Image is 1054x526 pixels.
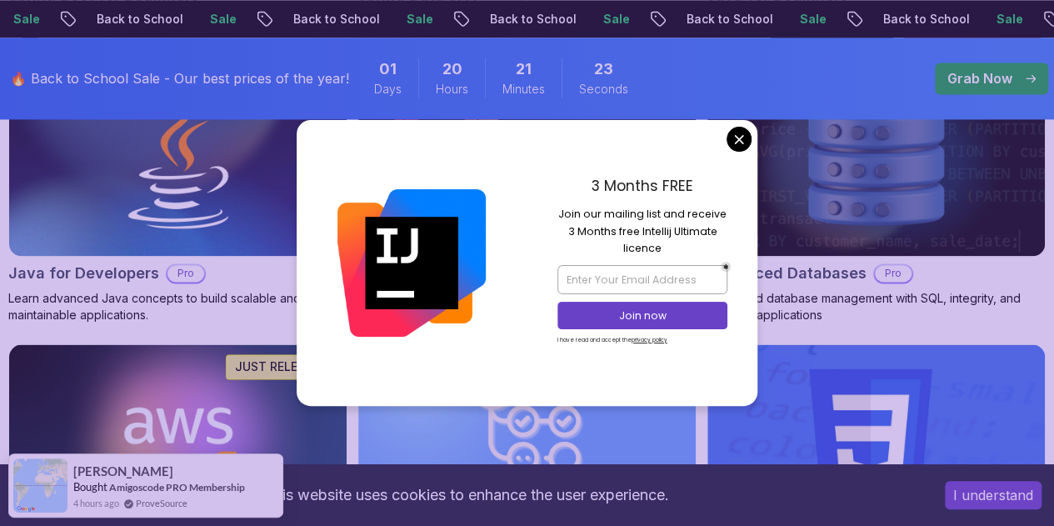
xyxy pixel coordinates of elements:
a: Amigoscode PRO Membership [109,481,245,493]
button: Accept cookies [945,481,1042,509]
p: Sale [266,11,319,28]
span: Minutes [502,81,545,98]
p: Sale [69,11,122,28]
p: Sale [462,11,516,28]
p: Back to School [349,11,462,28]
span: Hours [436,81,468,98]
a: ProveSource [136,496,187,510]
h2: Advanced Databases [707,262,867,285]
span: 1 Days [379,58,397,81]
p: Back to School [546,11,659,28]
span: 20 Hours [442,58,462,81]
div: This website uses cookies to enhance the user experience. [12,477,920,513]
p: Back to School [152,11,266,28]
a: Advanced Databases cardAdvanced DatabasesProAdvanced database management with SQL, integrity, and... [707,66,1046,323]
span: 23 Seconds [594,58,613,81]
p: 🔥 Back to School Sale - Our best prices of the year! [10,68,349,88]
p: Pro [167,265,204,282]
span: Bought [73,480,107,493]
p: Sale [659,11,712,28]
a: Java for Developers card9.18hJava for DevelopersProLearn advanced Java concepts to build scalable... [8,66,347,323]
p: Back to School [939,11,1052,28]
p: Sale [856,11,909,28]
span: 4 hours ago [73,496,119,510]
p: Pro [875,265,912,282]
img: Java for Developers card [9,67,347,256]
h2: Java for Developers [8,262,159,285]
p: JUST RELEASED [235,358,327,375]
img: provesource social proof notification image [13,458,67,513]
p: Back to School [742,11,856,28]
span: [PERSON_NAME] [73,464,173,478]
span: 21 Minutes [516,58,532,81]
p: Learn advanced Java concepts to build scalable and maintainable applications. [8,290,347,323]
p: Grab Now [947,68,1012,88]
span: Seconds [579,81,628,98]
span: Days [374,81,402,98]
p: Advanced database management with SQL, integrity, and practical applications [707,290,1046,323]
img: Advanced Databases card [707,67,1045,256]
